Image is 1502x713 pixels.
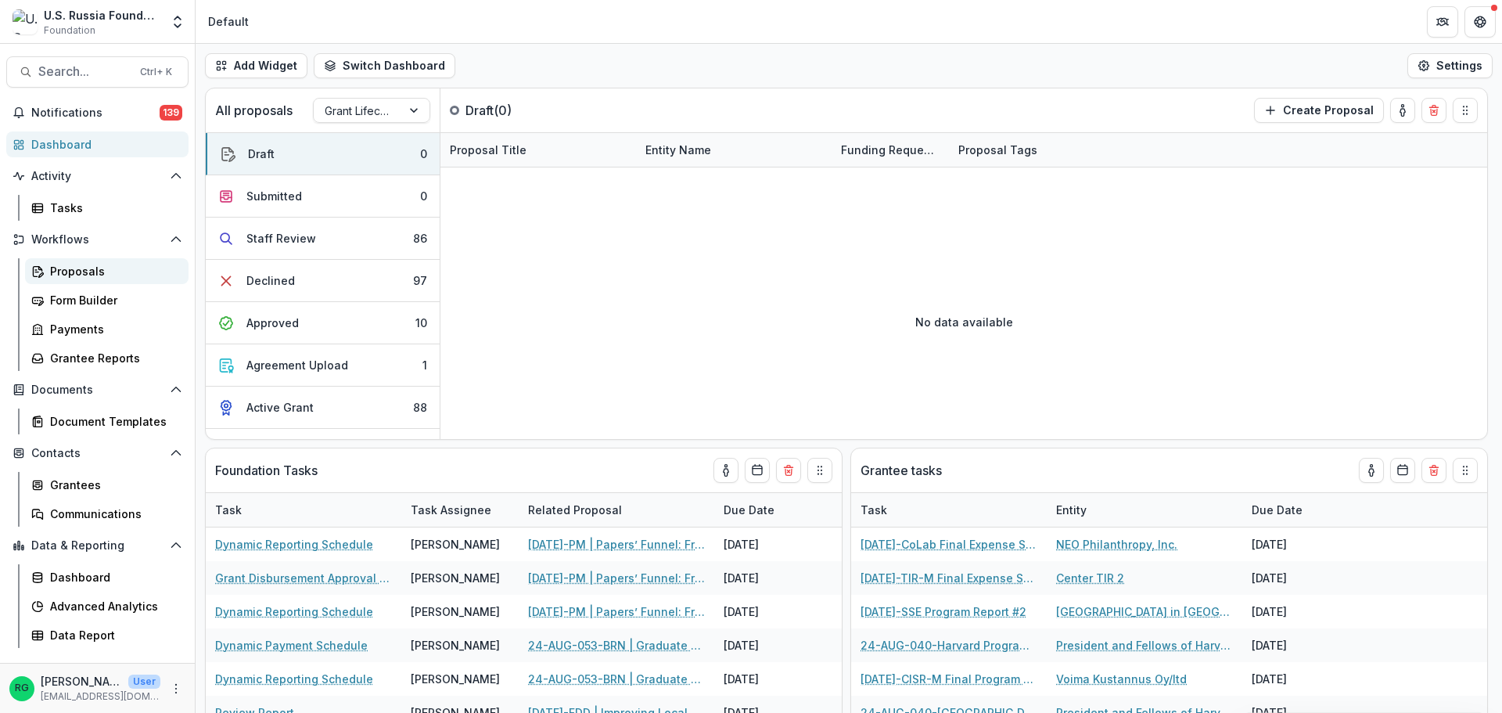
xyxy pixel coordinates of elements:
[50,321,176,337] div: Payments
[1453,458,1478,483] button: Drag
[246,230,316,247] div: Staff Review
[861,671,1037,687] a: [DATE]-CISR-M Final Program Report
[6,131,189,157] a: Dashboard
[25,409,189,434] a: Document Templates
[25,345,189,371] a: Grantee Reports
[31,170,163,183] span: Activity
[1056,570,1124,586] a: Center TIR 2
[861,603,1026,620] a: [DATE]-SSE Program Report #2
[949,142,1047,158] div: Proposal Tags
[50,292,176,308] div: Form Builder
[6,227,189,252] button: Open Workflows
[915,314,1013,330] p: No data available
[861,637,1037,654] a: 24-AUG-040-Harvard Program Report #1
[832,142,949,158] div: Funding Requested
[50,413,176,430] div: Document Templates
[50,263,176,279] div: Proposals
[246,315,299,331] div: Approved
[528,536,705,553] a: [DATE]-PM | Papers’ Funnel: From the Emigrant Community Media to the Commercial Client Stream
[6,441,189,466] button: Open Contacts
[215,603,373,620] a: Dynamic Reporting Schedule
[215,536,373,553] a: Dynamic Reporting Schedule
[50,477,176,493] div: Grantees
[528,603,705,620] a: [DATE]-PM | Papers’ Funnel: From the Emigrant Community Media to the Commercial Client Stream
[1464,6,1496,38] button: Get Help
[413,230,427,247] div: 86
[50,627,176,643] div: Data Report
[25,316,189,342] a: Payments
[714,502,784,518] div: Due Date
[41,690,160,704] p: [EMAIL_ADDRESS][DOMAIN_NAME]
[401,502,501,518] div: Task Assignee
[167,679,185,698] button: More
[420,146,427,162] div: 0
[50,506,176,522] div: Communications
[206,260,440,302] button: Declined97
[206,302,440,344] button: Approved10
[714,528,832,561] div: [DATE]
[160,105,182,121] span: 139
[776,458,801,483] button: Delete card
[807,458,832,483] button: Drag
[6,377,189,402] button: Open Documents
[206,218,440,260] button: Staff Review86
[6,533,189,558] button: Open Data & Reporting
[13,9,38,34] img: U.S. Russia Foundation
[851,502,897,518] div: Task
[246,272,295,289] div: Declined
[413,399,427,416] div: 88
[714,561,832,595] div: [DATE]
[519,502,631,518] div: Related Proposal
[1359,458,1384,483] button: toggle-assigned-to-me
[465,101,583,120] p: Draft ( 0 )
[519,493,714,527] div: Related Proposal
[636,133,832,167] div: Entity Name
[411,671,500,687] div: [PERSON_NAME]
[206,387,440,429] button: Active Grant88
[1242,561,1360,595] div: [DATE]
[215,671,373,687] a: Dynamic Reporting Schedule
[1453,98,1478,123] button: Drag
[1254,98,1384,123] button: Create Proposal
[1407,53,1493,78] button: Settings
[215,570,392,586] a: Grant Disbursement Approval Form
[137,63,175,81] div: Ctrl + K
[31,106,160,120] span: Notifications
[31,539,163,553] span: Data & Reporting
[1242,662,1360,696] div: [DATE]
[1242,595,1360,628] div: [DATE]
[206,175,440,218] button: Submitted0
[861,570,1037,586] a: [DATE]-TIR-M Final Expense Summary
[215,637,368,654] a: Dynamic Payment Schedule
[1047,493,1242,527] div: Entity
[248,146,275,162] div: Draft
[832,133,949,167] div: Funding Requested
[528,671,705,687] a: 24-AUG-053-BRN | Graduate Research Cooperation Project 2.0
[314,53,455,78] button: Switch Dashboard
[1390,98,1415,123] button: toggle-assigned-to-me
[440,142,536,158] div: Proposal Title
[411,637,500,654] div: [PERSON_NAME]
[861,536,1037,553] a: [DATE]-CoLab Final Expense Summary
[31,136,176,153] div: Dashboard
[714,595,832,628] div: [DATE]
[440,133,636,167] div: Proposal Title
[25,593,189,619] a: Advanced Analytics
[246,188,302,204] div: Submitted
[6,100,189,125] button: Notifications139
[861,461,942,480] p: Grantee tasks
[714,493,832,527] div: Due Date
[206,493,401,527] div: Task
[401,493,519,527] div: Task Assignee
[50,569,176,585] div: Dashboard
[1056,671,1187,687] a: Voima Kustannus Oy/ltd
[25,472,189,498] a: Grantees
[50,598,176,614] div: Advanced Analytics
[25,258,189,284] a: Proposals
[1242,502,1312,518] div: Due Date
[25,195,189,221] a: Tasks
[31,447,163,460] span: Contacts
[949,133,1144,167] div: Proposal Tags
[31,384,163,397] span: Documents
[528,570,705,586] a: [DATE]-PM | Papers’ Funnel: From the Emigrant Community Media to the Commercial Client Stream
